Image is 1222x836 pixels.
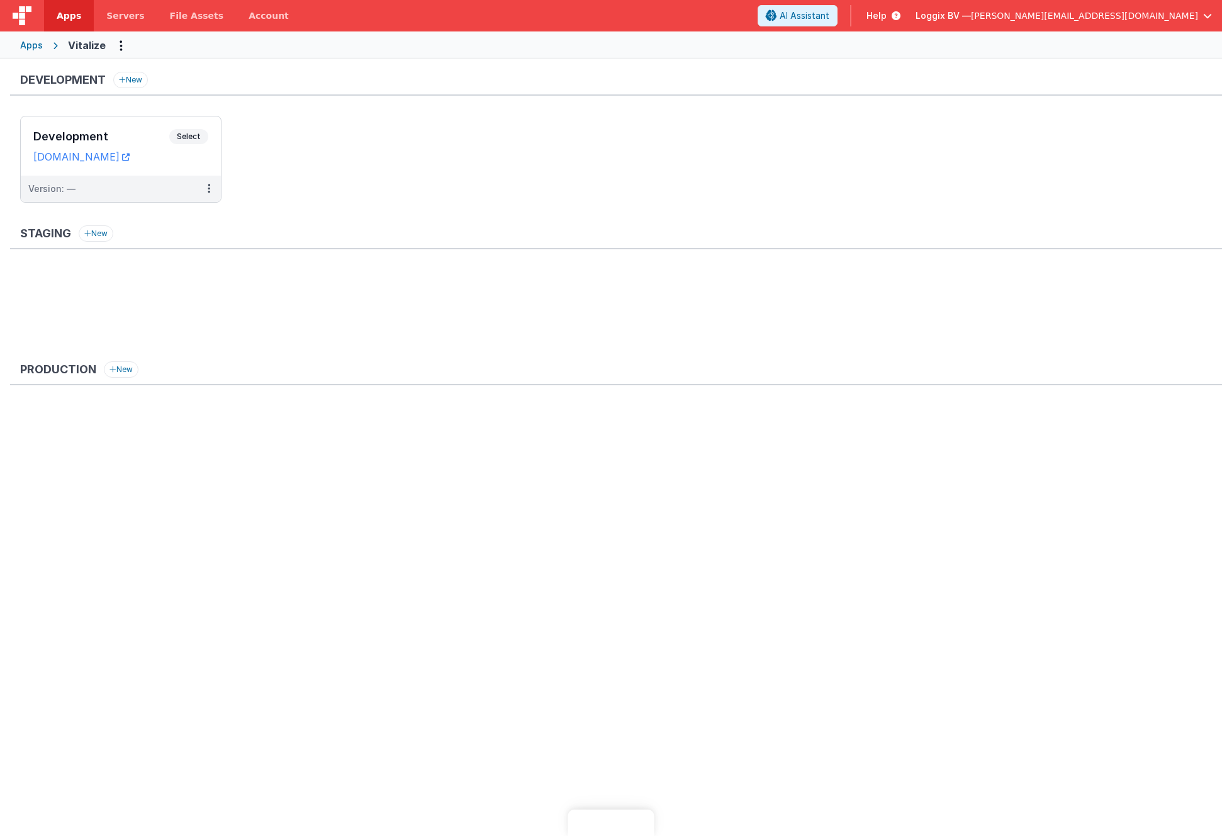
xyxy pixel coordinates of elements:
span: Apps [57,9,81,22]
button: Loggix BV — [PERSON_NAME][EMAIL_ADDRESS][DOMAIN_NAME] [916,9,1212,22]
span: [PERSON_NAME][EMAIL_ADDRESS][DOMAIN_NAME] [971,9,1198,22]
button: New [79,225,113,242]
button: AI Assistant [758,5,838,26]
div: Apps [20,39,43,52]
span: File Assets [170,9,224,22]
span: AI Assistant [780,9,829,22]
span: Loggix BV — [916,9,971,22]
a: [DOMAIN_NAME] [33,150,130,163]
span: Servers [106,9,144,22]
div: Vitalize [68,38,106,53]
button: New [113,72,148,88]
span: Select [169,129,208,144]
h3: Production [20,363,96,376]
div: Version: — [28,183,76,195]
h3: Development [20,74,106,86]
iframe: Marker.io feedback button [568,810,654,836]
h3: Development [33,130,169,143]
h3: Staging [20,227,71,240]
button: New [104,361,138,378]
span: Help [866,9,887,22]
button: Options [111,35,131,55]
